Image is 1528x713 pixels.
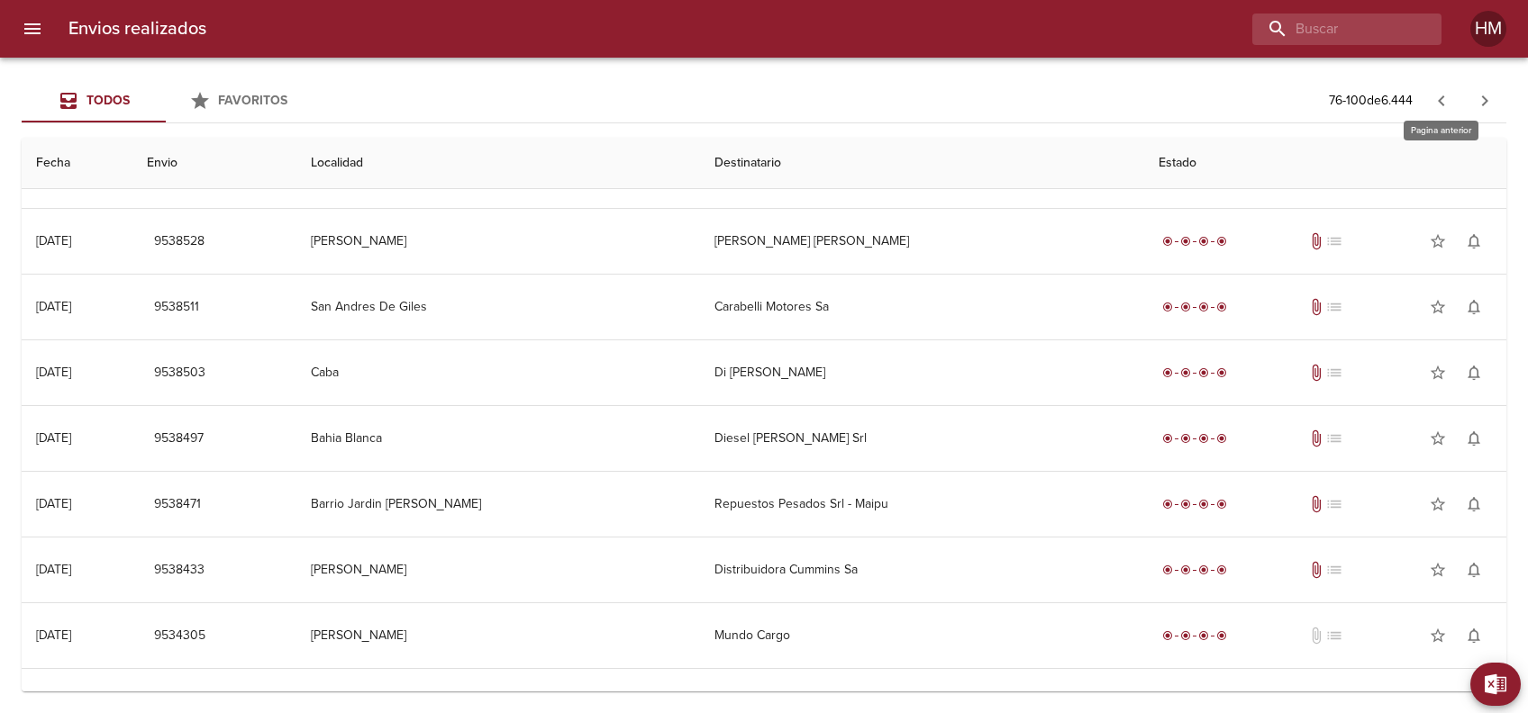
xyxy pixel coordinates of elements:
button: Agregar a favoritos [1420,289,1456,325]
span: radio_button_checked [1216,630,1227,641]
button: 9538497 [147,422,211,456]
button: Activar notificaciones [1456,618,1492,654]
span: notifications_none [1465,364,1483,382]
span: radio_button_checked [1198,433,1209,444]
span: No tiene pedido asociado [1325,232,1343,250]
span: radio_button_checked [1162,630,1173,641]
span: Tiene documentos adjuntos [1307,495,1325,513]
span: star_border [1429,298,1447,316]
button: Activar notificaciones [1456,355,1492,391]
div: Entregado [1159,429,1231,447]
span: 9534293 [154,690,205,713]
td: San Andres De Giles [296,275,700,339]
span: radio_button_checked [1198,367,1209,378]
button: Agregar a favoritos [1420,618,1456,654]
span: star_border [1429,627,1447,645]
div: Entregado [1159,232,1231,250]
button: menu [11,7,54,50]
button: Agregar a favoritos [1420,420,1456,456]
span: No tiene pedido asociado [1325,298,1343,316]
button: 9538471 [147,488,208,521]
span: radio_button_checked [1216,433,1227,444]
span: radio_button_checked [1180,630,1191,641]
span: radio_button_checked [1162,236,1173,247]
span: Tiene documentos adjuntos [1307,232,1325,250]
span: Favoritos [218,93,287,108]
span: star_border [1429,364,1447,382]
button: Activar notificaciones [1456,552,1492,588]
th: Destinatario [700,138,1144,189]
span: radio_button_checked [1180,302,1191,312]
div: [DATE] [36,627,71,643]
button: Activar notificaciones [1456,486,1492,522]
input: buscar [1252,14,1411,45]
span: radio_button_checked [1180,367,1191,378]
td: Barrio Jardin [PERSON_NAME] [296,472,700,537]
span: notifications_none [1465,298,1483,316]
span: star_border [1429,495,1447,513]
td: Di [PERSON_NAME] [700,340,1144,405]
span: notifications_none [1465,429,1483,447]
button: Agregar a favoritos [1420,355,1456,391]
div: [DATE] [36,365,71,380]
span: Tiene documentos adjuntos [1307,561,1325,579]
span: star_border [1429,429,1447,447]
span: radio_button_checked [1180,564,1191,575]
td: [PERSON_NAME] [296,603,700,668]
div: Entregado [1159,364,1231,382]
span: notifications_none [1465,627,1483,645]
button: Activar notificaciones [1456,223,1492,259]
h6: Envios realizados [68,14,206,43]
span: 9538503 [154,362,205,384]
span: No tiene pedido asociado [1325,429,1343,447]
span: radio_button_checked [1162,367,1173,378]
span: Pagina siguiente [1463,79,1506,122]
span: No tiene pedido asociado [1325,364,1343,382]
button: 9538433 [147,554,212,587]
span: notifications_none [1465,561,1483,579]
td: Distribuidora Cummins Sa [700,537,1144,602]
span: radio_button_checked [1198,630,1209,641]
span: radio_button_checked [1162,564,1173,575]
td: [PERSON_NAME] [PERSON_NAME] [700,209,1144,274]
span: Todos [86,93,130,108]
span: 9538497 [154,428,204,450]
span: radio_button_checked [1180,433,1191,444]
button: Agregar a favoritos [1420,486,1456,522]
span: radio_button_checked [1198,499,1209,510]
span: 9538471 [154,493,201,516]
td: Caba [296,340,700,405]
span: Tiene documentos adjuntos [1307,429,1325,447]
td: Mundo Cargo [700,603,1144,668]
span: radio_button_checked [1162,302,1173,312]
div: [DATE] [36,233,71,248]
div: Entregado [1159,627,1231,645]
button: Exportar Excel [1470,663,1521,706]
span: radio_button_checked [1216,367,1227,378]
div: [DATE] [36,299,71,314]
span: radio_button_checked [1180,499,1191,510]
p: 76 - 100 de 6.444 [1329,92,1413,110]
td: Repuestos Pesados Srl - Maipu [700,472,1144,537]
span: radio_button_checked [1216,564,1227,575]
div: [DATE] [36,562,71,577]
div: HM [1470,11,1506,47]
span: radio_button_checked [1216,302,1227,312]
td: [PERSON_NAME] [296,209,700,274]
div: Abrir información de usuario [1470,11,1506,47]
button: 9538528 [147,225,212,258]
span: radio_button_checked [1198,236,1209,247]
button: Agregar a favoritos [1420,223,1456,259]
span: Tiene documentos adjuntos [1307,364,1325,382]
button: Agregar a favoritos [1420,552,1456,588]
span: radio_button_checked [1180,236,1191,247]
button: 9538503 [147,356,213,390]
span: radio_button_checked [1198,564,1209,575]
span: 9538433 [154,559,205,582]
div: Entregado [1159,561,1231,579]
td: Bahia Blanca [296,406,700,471]
div: [DATE] [36,496,71,511]
span: notifications_none [1465,232,1483,250]
button: 9534305 [147,619,213,653]
span: radio_button_checked [1162,433,1173,444]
